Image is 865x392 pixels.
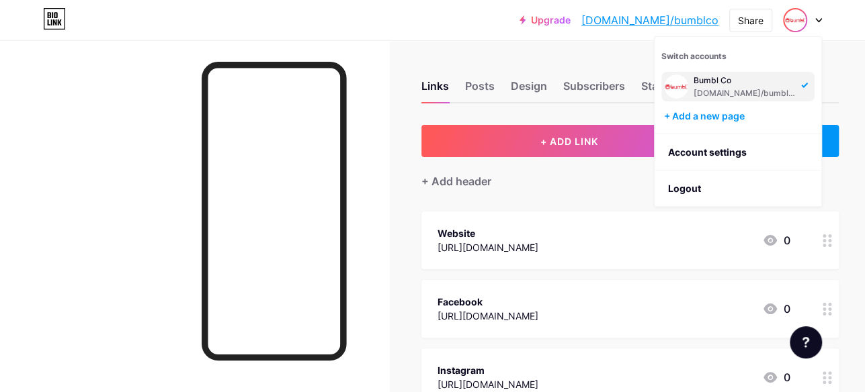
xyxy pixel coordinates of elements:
div: Instagram [438,363,538,377]
div: Share [738,13,764,28]
div: Bumbl Co [694,75,797,86]
div: [URL][DOMAIN_NAME] [438,377,538,391]
div: [DOMAIN_NAME]/bumblco [694,88,797,99]
img: bumblco [664,75,688,99]
div: 0 [762,369,790,385]
div: Subscribers [563,78,625,102]
div: [URL][DOMAIN_NAME] [438,240,538,254]
div: Links [421,78,449,102]
div: Posts [465,78,495,102]
div: Website [438,226,538,240]
li: Logout [655,170,821,207]
span: Switch accounts [661,51,727,61]
div: [URL][DOMAIN_NAME] [438,309,538,323]
a: Account settings [655,134,821,170]
img: bumblco [784,9,806,31]
div: 0 [762,232,790,248]
div: Stats [641,78,668,102]
a: Upgrade [520,15,571,26]
span: + ADD LINK [540,136,598,147]
div: + Add a new page [664,109,815,123]
div: Facebook [438,295,538,309]
button: + ADD LINK [421,125,717,157]
a: [DOMAIN_NAME]/bumblco [581,12,718,28]
div: + Add header [421,173,491,189]
div: Design [511,78,547,102]
div: 0 [762,301,790,317]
